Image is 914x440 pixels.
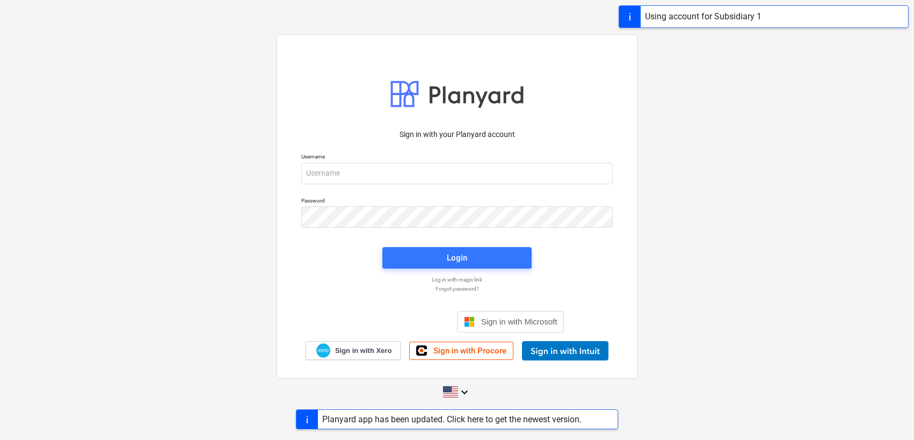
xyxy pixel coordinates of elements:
iframe: Sign in with Google Button [345,310,454,334]
a: Sign in with Procore [409,342,513,360]
span: Sign in with Xero [335,346,391,356]
div: Using account for Subsidiary 1 [645,10,761,23]
p: Password [301,197,613,206]
a: Sign in with Xero [306,341,401,360]
p: Username [301,153,613,162]
div: Planyard app has been updated. Click here to get the newest version. [322,414,582,424]
span: Sign in with Microsoft [481,317,557,326]
img: Xero logo [316,343,330,358]
button: Login [382,247,532,269]
a: Forgot password? [296,285,618,292]
input: Username [301,163,613,184]
a: Log in with magic link [296,276,618,283]
p: Sign in with your Planyard account [301,129,613,140]
img: Microsoft logo [464,316,475,327]
div: Login [447,251,467,265]
i: keyboard_arrow_down [458,386,471,399]
span: Sign in with Procore [433,346,506,356]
